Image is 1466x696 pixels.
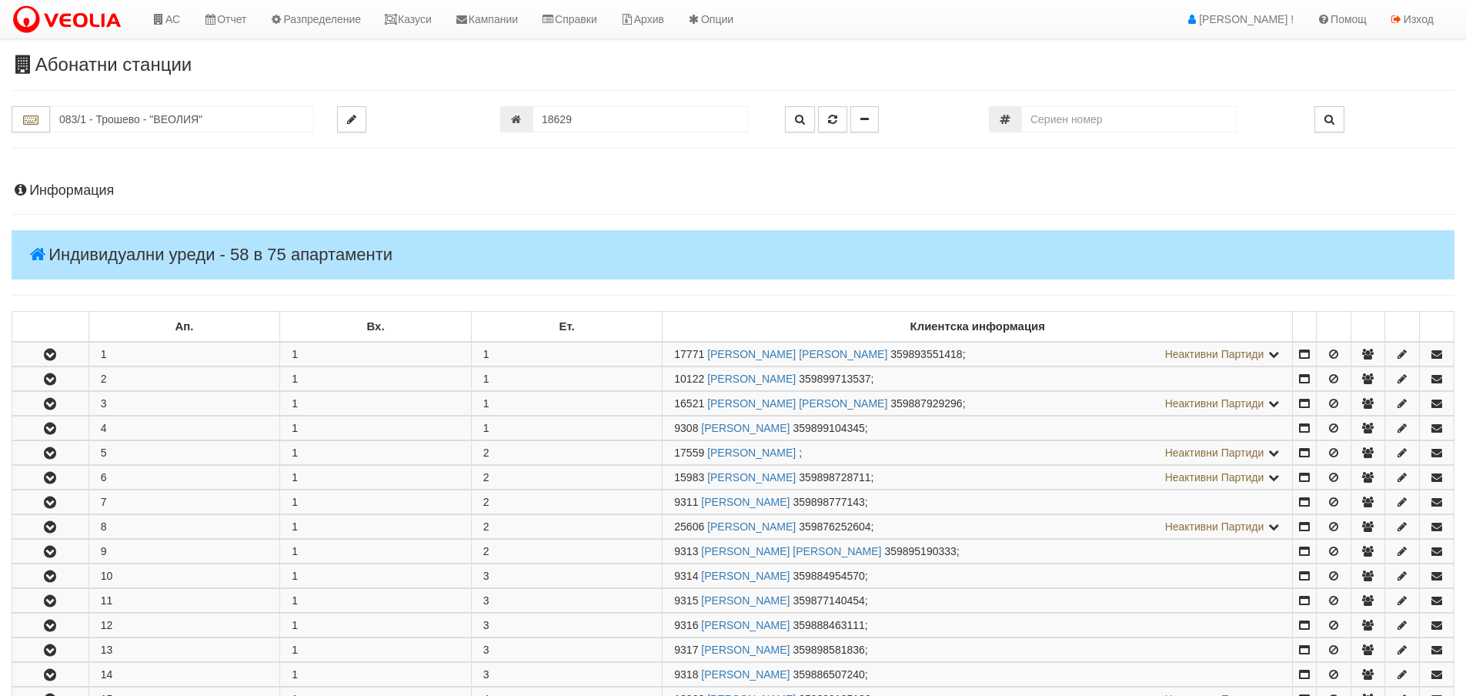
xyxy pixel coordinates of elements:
span: 359884954570 [793,570,864,582]
td: 3 [88,392,280,416]
span: 1 [483,373,489,385]
a: [PERSON_NAME] [PERSON_NAME] [701,545,881,557]
span: Партида № [674,471,704,484]
td: Ет.: No sort applied, sorting is disabled [471,312,663,343]
a: [PERSON_NAME] [707,373,796,385]
td: ; [663,441,1293,465]
a: [PERSON_NAME] [707,471,796,484]
span: Партида № [674,594,698,607]
a: [PERSON_NAME] [701,668,790,681]
span: 359886507240 [793,668,864,681]
span: 2 [483,496,489,508]
td: 1 [280,417,472,440]
a: [PERSON_NAME] [701,644,790,656]
span: 359899104345 [793,422,864,434]
td: 1 [280,441,472,465]
td: ; [663,515,1293,539]
td: ; [663,417,1293,440]
td: 1 [280,466,472,490]
td: 14 [88,663,280,687]
a: [PERSON_NAME] [701,422,790,434]
span: Партида № [674,619,698,631]
a: [PERSON_NAME] [707,520,796,533]
span: Неактивни Партиди [1165,471,1264,484]
td: Клиентска информация: No sort applied, sorting is disabled [663,312,1293,343]
input: Абонатна станция [50,106,314,132]
span: Неактивни Партиди [1165,397,1264,410]
b: Клиентска информация [910,320,1045,333]
span: Партида № [674,422,698,434]
td: 8 [88,515,280,539]
td: : No sort applied, sorting is disabled [1420,312,1454,343]
b: Ет. [559,320,575,333]
span: 359898777143 [793,496,864,508]
span: Партида № [674,496,698,508]
span: Партида № [674,545,698,557]
td: 1 [280,589,472,613]
a: [PERSON_NAME] [PERSON_NAME] [707,397,887,410]
span: Неактивни Партиди [1165,447,1264,459]
span: Партида № [674,397,704,410]
span: 359898728711 [799,471,870,484]
td: 12 [88,614,280,637]
td: 1 [280,663,472,687]
td: 7 [88,490,280,514]
a: [PERSON_NAME] [707,447,796,459]
span: 359877140454 [793,594,864,607]
td: 1 [280,392,472,416]
span: 2 [483,447,489,459]
td: : No sort applied, sorting is disabled [1385,312,1420,343]
input: Сериен номер [1021,106,1237,132]
td: ; [663,663,1293,687]
span: Неактивни Партиди [1165,520,1264,533]
b: Вх. [367,320,385,333]
span: 359876252604 [799,520,870,533]
td: ; [663,540,1293,564]
td: : No sort applied, sorting is disabled [1293,312,1317,343]
td: 1 [280,564,472,588]
td: ; [663,638,1293,662]
td: 2 [88,367,280,391]
span: 3 [483,594,489,607]
span: 2 [483,545,489,557]
td: 1 [280,367,472,391]
span: Партида № [674,447,704,459]
h4: Индивидуални уреди - 58 в 75 апартаменти [12,230,1454,279]
td: 9 [88,540,280,564]
span: 2 [483,471,489,484]
span: 359893551418 [890,348,962,360]
td: ; [663,564,1293,588]
td: : No sort applied, sorting is disabled [12,312,89,343]
span: Партида № [674,348,704,360]
a: [PERSON_NAME] [701,594,790,607]
span: 2 [483,520,489,533]
td: ; [663,342,1293,366]
span: 359888463111 [793,619,864,631]
a: [PERSON_NAME] [701,570,790,582]
td: 1 [280,515,472,539]
span: 1 [483,422,489,434]
td: ; [663,614,1293,637]
img: VeoliaLogo.png [12,4,129,36]
td: 4 [88,417,280,440]
span: 359898581836 [793,644,864,656]
td: Вх.: No sort applied, sorting is disabled [280,312,472,343]
span: Партида № [674,570,698,582]
td: 1 [280,490,472,514]
span: 359887929296 [890,397,962,410]
span: 3 [483,644,489,656]
span: 359899713537 [799,373,870,385]
td: ; [663,466,1293,490]
span: 359895190333 [884,545,956,557]
span: Партида № [674,520,704,533]
td: 1 [88,342,280,366]
td: ; [663,392,1293,416]
td: 1 [280,638,472,662]
td: 5 [88,441,280,465]
span: Партида № [674,668,698,681]
td: Ап.: No sort applied, sorting is disabled [88,312,280,343]
b: Ап. [175,320,194,333]
h3: Абонатни станции [12,55,1454,75]
span: 1 [483,348,489,360]
input: Партида № [533,106,748,132]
